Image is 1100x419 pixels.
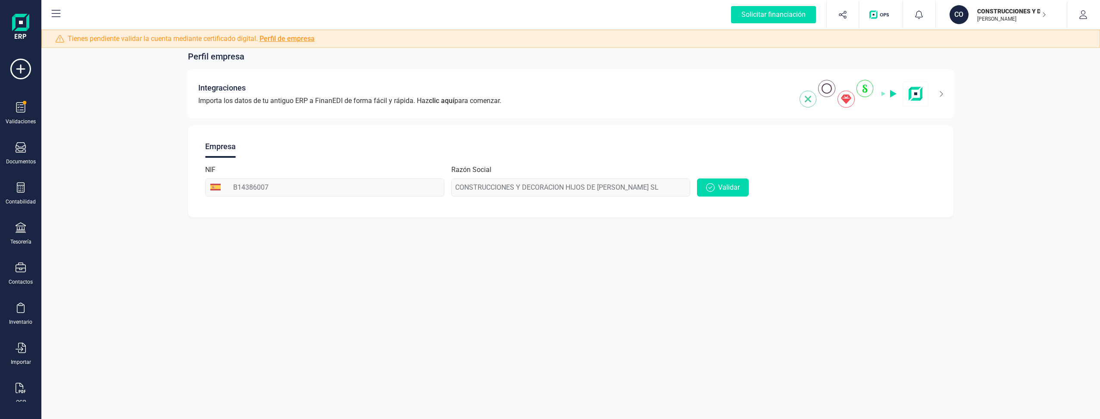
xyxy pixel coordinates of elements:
div: Contactos [9,278,33,285]
div: Validaciones [6,118,36,125]
div: Empresa [205,135,236,158]
div: Importar [11,359,31,366]
button: Solicitar financiación [721,1,826,28]
div: Inventario [9,319,32,325]
label: NIF [205,165,216,175]
div: Contabilidad [6,198,36,205]
div: OCR [16,399,26,406]
img: Logo de OPS [869,10,892,19]
p: CONSTRUCCIONES Y DECORACION HIJOS DE [PERSON_NAME] SL [977,7,1046,16]
button: Validar [697,178,749,197]
button: COCONSTRUCCIONES Y DECORACION HIJOS DE [PERSON_NAME] SL[PERSON_NAME] [946,1,1056,28]
span: Perfil empresa [188,50,244,63]
button: Logo de OPS [864,1,897,28]
div: Tesorería [10,238,31,245]
p: [PERSON_NAME] [977,16,1046,22]
label: Razón Social [451,165,491,175]
img: integrations-img [800,80,928,108]
a: Perfil de empresa [259,34,315,43]
div: Documentos [6,158,36,165]
span: Importa los datos de tu antiguo ERP a FinanEDI de forma fácil y rápida. Haz para comenzar. [198,96,501,106]
span: clic aquí [429,97,454,105]
span: Tienes pendiente validar la cuenta mediante certificado digital. [68,34,315,44]
div: Solicitar financiación [731,6,816,23]
span: Validar [718,182,740,193]
div: CO [950,5,969,24]
span: Integraciones [198,82,246,94]
img: Logo Finanedi [12,14,29,41]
